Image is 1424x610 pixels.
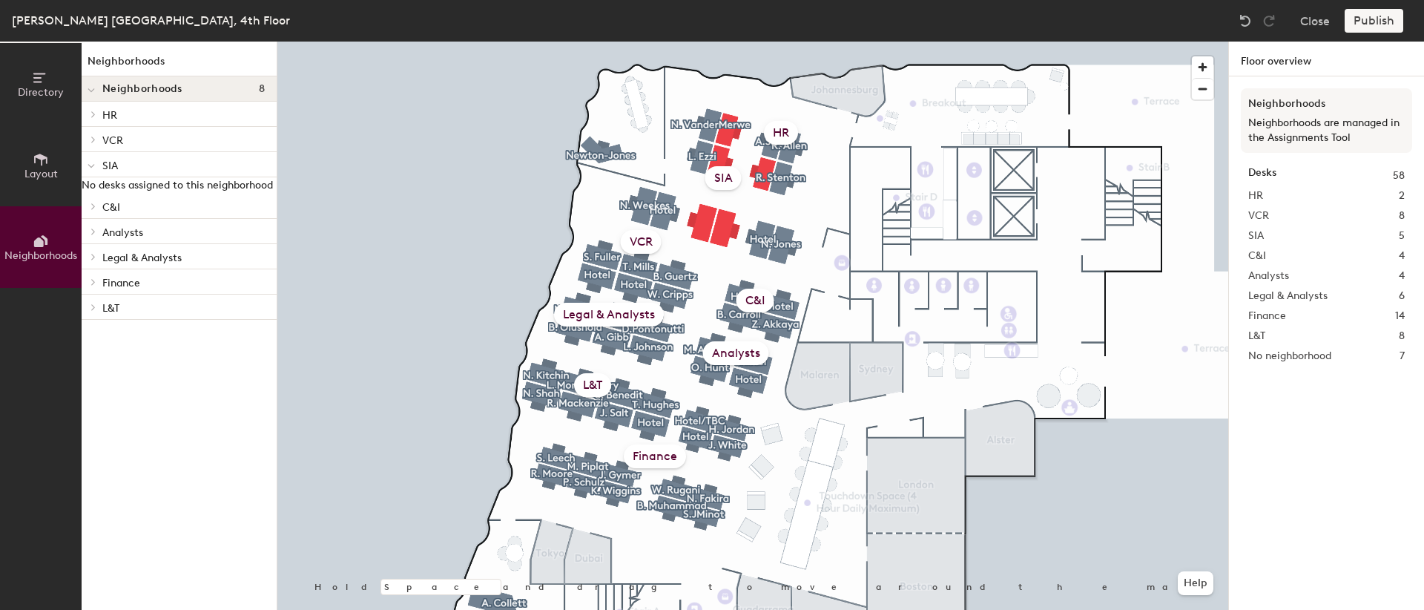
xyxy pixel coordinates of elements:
[1248,328,1265,344] span: L&T
[1395,308,1405,324] span: 14
[102,105,265,124] p: HR
[102,197,265,216] p: C&I
[1399,228,1405,244] span: 5
[1178,571,1213,595] button: Help
[1248,168,1276,184] strong: Desks
[1399,208,1405,224] span: 8
[102,155,265,174] p: SIA
[82,179,273,191] span: No desks assigned to this neighborhood
[1248,308,1286,324] span: Finance
[1248,248,1266,264] span: C&I
[1399,268,1405,284] span: 4
[1400,348,1405,364] span: 7
[1248,288,1328,304] span: Legal & Analysts
[24,168,58,180] span: Layout
[621,230,662,254] div: VCR
[764,121,798,145] div: HR
[1399,288,1405,304] span: 6
[102,298,265,317] p: L&T
[1399,188,1405,204] span: 2
[1300,9,1330,33] button: Close
[1248,188,1263,204] span: HR
[259,83,265,95] span: 8
[102,83,182,95] span: Neighborhoods
[554,303,664,327] div: Legal & Analysts
[1229,42,1424,76] h1: Floor overview
[1248,268,1289,284] span: Analysts
[703,341,769,365] div: Analysts
[1262,13,1276,28] img: Redo
[82,53,277,76] h1: Neighborhoods
[102,247,265,266] p: Legal & Analysts
[574,373,611,397] div: L&T
[1248,228,1264,244] span: SIA
[1399,248,1405,264] span: 4
[1248,208,1269,224] span: VCR
[1238,13,1253,28] img: Undo
[705,166,742,190] div: SIA
[1393,168,1405,184] span: 58
[1248,348,1331,364] span: No neighborhood
[1248,96,1405,112] h3: Neighborhoods
[12,11,290,30] div: [PERSON_NAME] [GEOGRAPHIC_DATA], 4th Floor
[624,445,686,468] div: Finance
[102,272,265,292] p: Finance
[102,222,265,241] p: Analysts
[1399,328,1405,344] span: 8
[736,289,774,312] div: C&I
[1248,116,1405,145] p: Neighborhoods are managed in the Assignments Tool
[102,130,265,149] p: VCR
[4,249,77,262] span: Neighborhoods
[18,86,64,99] span: Directory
